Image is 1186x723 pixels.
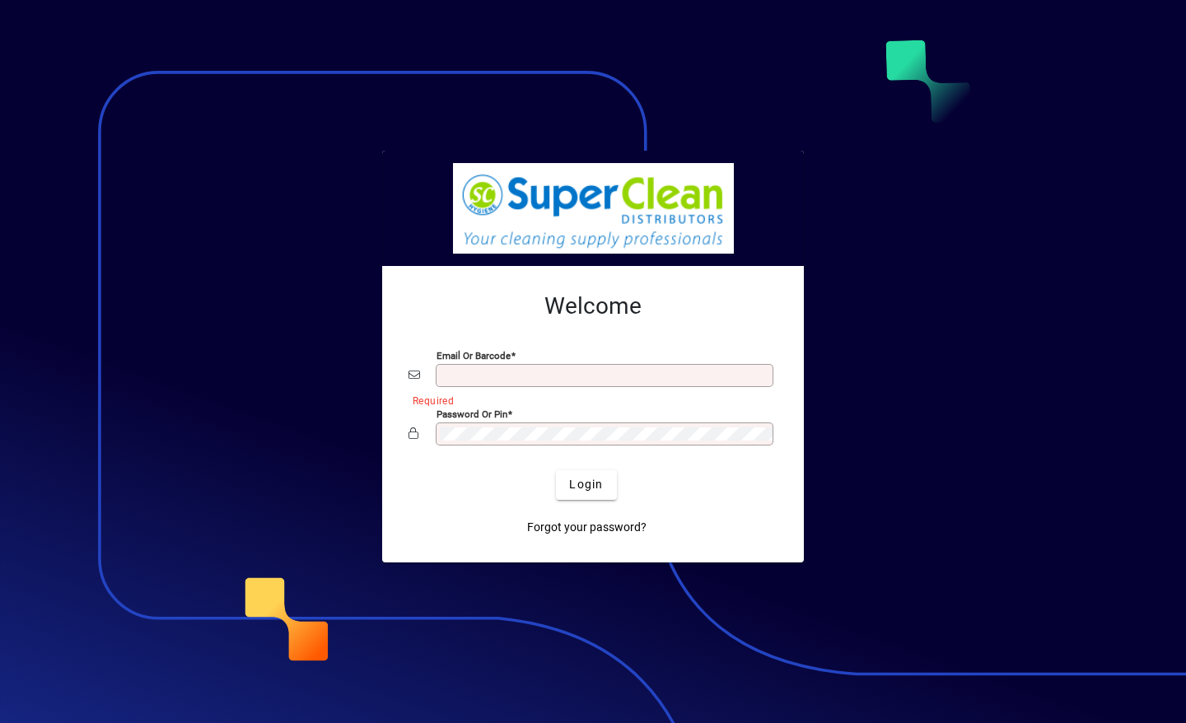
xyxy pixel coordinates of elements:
button: Login [556,470,616,500]
a: Forgot your password? [521,513,653,543]
span: Login [569,476,603,493]
mat-error: Required [413,391,764,408]
h2: Welcome [409,292,777,320]
mat-label: Email or Barcode [437,349,511,361]
mat-label: Password or Pin [437,408,507,419]
span: Forgot your password? [527,519,647,536]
